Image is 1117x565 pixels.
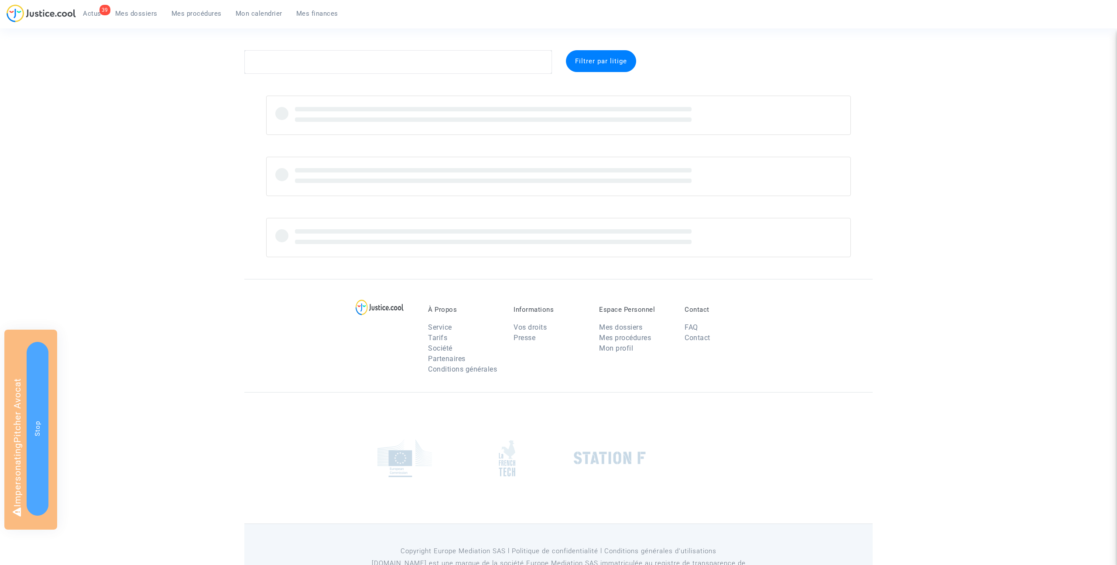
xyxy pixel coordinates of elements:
img: stationf.png [574,451,646,465]
span: Actus [83,10,101,17]
img: europe_commision.png [377,439,432,477]
a: Contact [685,334,710,342]
a: Mon profil [599,344,633,352]
p: Espace Personnel [599,306,672,314]
a: Mes procédures [164,7,229,20]
span: Mes dossiers [115,10,158,17]
p: À Propos [428,306,500,314]
img: french_tech.png [499,440,515,477]
a: 39Actus [76,7,108,20]
a: Mes dossiers [599,323,642,331]
img: logo-lg.svg [356,300,404,315]
button: Stop [27,342,48,516]
span: Mon calendrier [236,10,282,17]
a: Société [428,344,452,352]
a: Service [428,323,452,331]
a: Tarifs [428,334,447,342]
img: jc-logo.svg [7,4,76,22]
a: Mes finances [289,7,345,20]
span: Mes procédures [171,10,222,17]
a: Presse [514,334,535,342]
a: Mes procédures [599,334,651,342]
a: Mon calendrier [229,7,289,20]
span: Filtrer par litige [575,57,627,65]
div: Impersonating [4,330,57,530]
p: Informations [514,306,586,314]
p: Copyright Europe Mediation SAS l Politique de confidentialité l Conditions générales d’utilisa... [360,546,757,557]
p: Contact [685,306,757,314]
a: FAQ [685,323,698,331]
span: Stop [34,421,41,436]
span: Mes finances [296,10,338,17]
a: Conditions générales [428,365,497,373]
a: Mes dossiers [108,7,164,20]
a: Vos droits [514,323,547,331]
a: Partenaires [428,355,466,363]
div: 39 [99,5,110,15]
